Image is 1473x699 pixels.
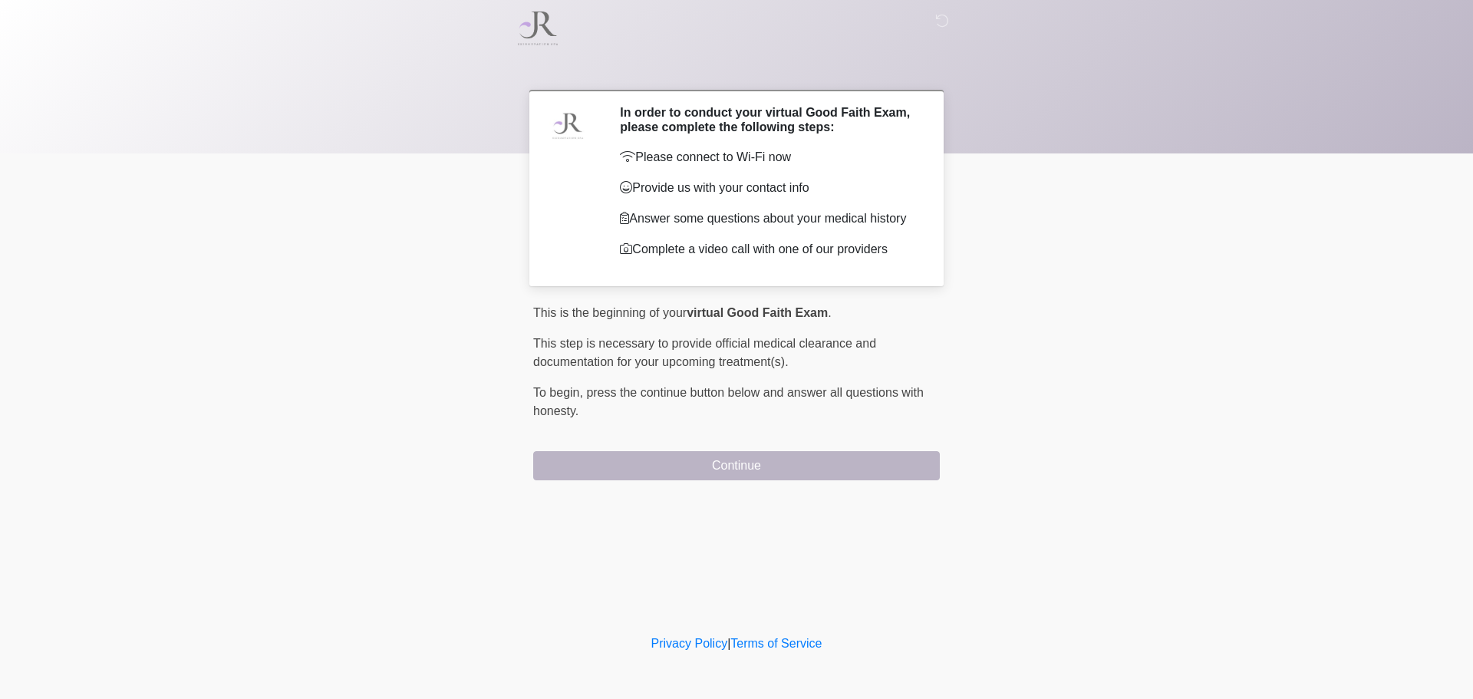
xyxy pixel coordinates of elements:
a: Terms of Service [730,637,822,650]
span: This is the beginning of your [533,306,687,319]
p: Complete a video call with one of our providers [620,240,917,259]
span: To begin, [533,386,586,399]
img: JR Skin Spa Logo [518,12,558,45]
a: | [727,637,730,650]
img: Agent Avatar [545,105,591,151]
p: Provide us with your contact info [620,179,917,197]
span: This step is necessary to provide official medical clearance and documentation for your upcoming ... [533,337,876,368]
a: Privacy Policy [651,637,728,650]
p: Please connect to Wi-Fi now [620,148,917,167]
p: Answer some questions about your medical history [620,209,917,228]
strong: virtual Good Faith Exam [687,306,828,319]
h2: In order to conduct your virtual Good Faith Exam, please complete the following steps: [620,105,917,134]
span: press the continue button below and answer all questions with honesty. [533,386,924,417]
button: Continue [533,451,940,480]
h1: ‎ ‎ [522,55,951,84]
span: . [828,306,831,319]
